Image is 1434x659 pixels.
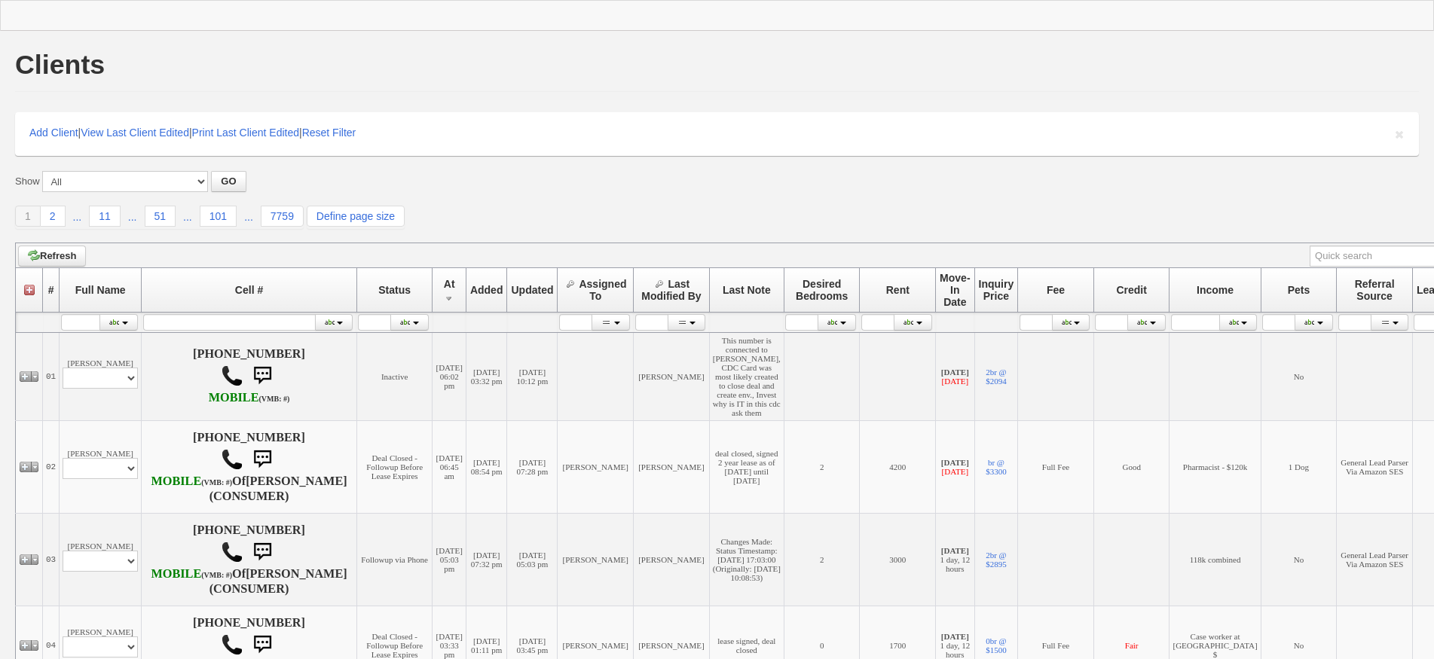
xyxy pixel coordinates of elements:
[192,127,299,139] a: Print Last Client Edited
[507,333,558,421] td: [DATE] 10:12 pm
[60,421,142,514] td: [PERSON_NAME]
[784,514,860,606] td: 2
[15,112,1419,156] div: | | |
[511,284,553,296] span: Updated
[433,421,466,514] td: [DATE] 06:45 am
[941,632,969,641] b: [DATE]
[558,421,634,514] td: [PERSON_NAME]
[66,207,90,227] a: ...
[121,207,145,227] a: ...
[246,567,347,581] b: [PERSON_NAME]
[18,246,86,267] a: Refresh
[145,347,353,406] h4: [PHONE_NUMBER]
[979,278,1014,302] span: Inquiry Price
[60,514,142,606] td: [PERSON_NAME]
[1170,514,1261,606] td: 118k combined
[356,333,433,421] td: Inactive
[15,206,41,227] a: 1
[307,206,405,227] a: Define page size
[466,421,507,514] td: [DATE] 08:54 pm
[1018,421,1094,514] td: Full Fee
[151,567,232,581] b: T-Mobile USA, Inc.
[1337,514,1413,606] td: General Lead Parser Via Amazon SES
[579,278,626,302] span: Assigned To
[986,636,1007,654] a: 0br @ $1500
[1261,421,1337,514] td: 1 Dog
[151,474,201,488] font: MOBILE
[466,514,507,606] td: [DATE] 07:32 pm
[261,206,304,227] a: 7759
[211,171,246,192] button: GO
[1288,284,1310,296] span: Pets
[709,333,784,421] td: This number is connected to [PERSON_NAME], CDC Card was most likely created to close deal and cre...
[941,368,969,377] b: [DATE]
[29,127,78,139] a: Add Client
[641,278,701,302] span: Last Modified By
[1047,284,1065,296] span: Fee
[558,514,634,606] td: [PERSON_NAME]
[1337,421,1413,514] td: General Lead Parser Via Amazon SES
[15,51,105,78] h1: Clients
[81,127,189,139] a: View Last Client Edited
[221,633,243,656] img: call.png
[709,514,784,606] td: Changes Made: Status Timestamp: [DATE] 17:03:00 (Originally: [DATE] 10:08:53)
[247,537,277,567] img: sms.png
[634,333,710,421] td: [PERSON_NAME]
[75,284,126,296] span: Full Name
[43,514,60,606] td: 03
[942,377,968,386] font: [DATE]
[709,421,784,514] td: deal closed, signed 2 year lease as of [DATE] until [DATE]
[942,467,968,476] font: [DATE]
[723,284,771,296] span: Last Note
[444,278,455,290] span: At
[860,421,936,514] td: 4200
[941,458,969,467] b: [DATE]
[201,571,232,579] font: (VMB: #)
[221,365,243,387] img: call.png
[15,175,40,188] label: Show
[221,448,243,471] img: call.png
[860,514,936,606] td: 3000
[60,333,142,421] td: [PERSON_NAME]
[41,206,66,227] a: 2
[247,361,277,391] img: sms.png
[936,514,974,606] td: 1 day, 12 hours
[1093,421,1170,514] td: Good
[151,567,201,581] font: MOBILE
[235,284,263,296] span: Cell #
[259,395,290,403] font: (VMB: #)
[1355,278,1395,302] span: Referral Source
[209,391,290,404] b: AT&T Wireless
[886,284,910,296] span: Rent
[796,278,848,302] span: Desired Bedrooms
[941,546,969,555] b: [DATE]
[634,514,710,606] td: [PERSON_NAME]
[1170,421,1261,514] td: Pharmacist - $120k
[470,284,503,296] span: Added
[986,551,1007,569] a: 2br @ $2895
[356,514,433,606] td: Followup via Phone
[940,272,970,308] span: Move-In Date
[209,391,259,404] font: MOBILE
[466,333,507,421] td: [DATE] 03:32 pm
[1261,333,1337,421] td: No
[43,268,60,313] th: #
[378,284,411,296] span: Status
[247,444,277,474] img: sms.png
[176,207,200,227] a: ...
[784,421,860,514] td: 2
[433,514,466,606] td: [DATE] 05:03 pm
[986,458,1007,476] a: br @ $3300
[201,478,232,487] font: (VMB: #)
[986,368,1007,386] a: 2br @ $2094
[200,206,237,227] a: 101
[1261,514,1337,606] td: No
[237,207,261,227] a: ...
[43,421,60,514] td: 02
[145,523,353,596] h4: [PHONE_NUMBER] Of (CONSUMER)
[145,431,353,503] h4: [PHONE_NUMBER] Of (CONSUMER)
[507,514,558,606] td: [DATE] 05:03 pm
[356,421,433,514] td: Deal Closed - Followup Before Lease Expires
[1116,284,1146,296] span: Credit
[1197,284,1234,296] span: Income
